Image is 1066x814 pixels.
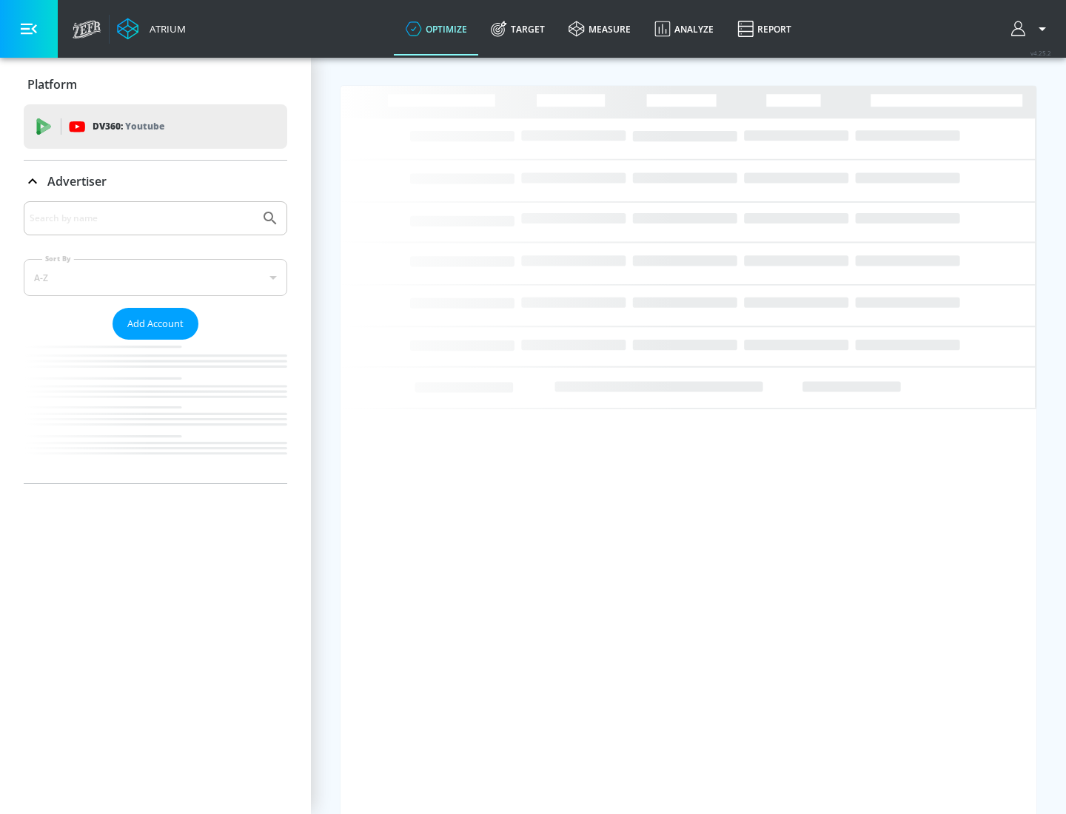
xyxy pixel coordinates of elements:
[144,22,186,36] div: Atrium
[47,173,107,189] p: Advertiser
[117,18,186,40] a: Atrium
[24,340,287,483] nav: list of Advertiser
[394,2,479,55] a: optimize
[1030,49,1051,57] span: v 4.25.2
[643,2,725,55] a: Analyze
[27,76,77,92] p: Platform
[24,104,287,149] div: DV360: Youtube
[24,259,287,296] div: A-Z
[557,2,643,55] a: measure
[479,2,557,55] a: Target
[127,315,184,332] span: Add Account
[93,118,164,135] p: DV360:
[42,254,74,263] label: Sort By
[125,118,164,134] p: Youtube
[24,201,287,483] div: Advertiser
[24,64,287,105] div: Platform
[113,308,198,340] button: Add Account
[725,2,803,55] a: Report
[24,161,287,202] div: Advertiser
[30,209,254,228] input: Search by name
